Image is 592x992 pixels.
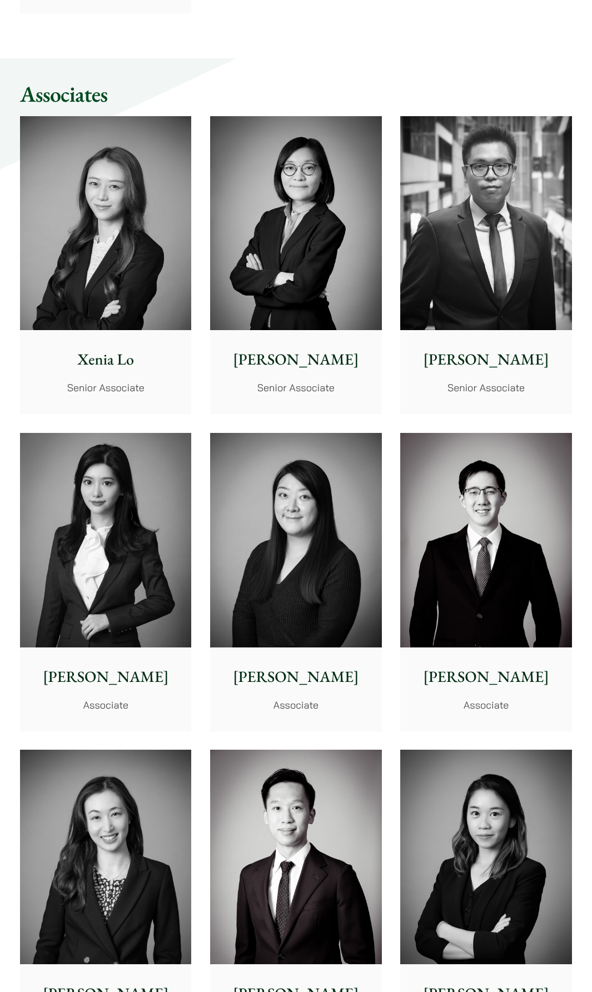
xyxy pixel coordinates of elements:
[29,665,182,689] p: [PERSON_NAME]
[409,665,563,689] p: [PERSON_NAME]
[29,697,182,712] p: Associate
[409,697,563,712] p: Associate
[219,697,372,712] p: Associate
[210,116,381,414] a: [PERSON_NAME] Senior Associate
[210,433,381,731] a: [PERSON_NAME] Associate
[219,665,372,689] p: [PERSON_NAME]
[219,348,372,371] p: [PERSON_NAME]
[409,380,563,395] p: Senior Associate
[20,433,191,647] img: Florence Yan photo
[29,348,182,371] p: Xenia Lo
[219,380,372,395] p: Senior Associate
[400,116,571,414] a: [PERSON_NAME] Senior Associate
[20,81,572,107] h2: Associates
[400,433,571,731] a: [PERSON_NAME] Associate
[20,116,191,414] a: Xenia Lo Senior Associate
[20,433,191,731] a: Florence Yan photo [PERSON_NAME] Associate
[29,380,182,395] p: Senior Associate
[409,348,563,371] p: [PERSON_NAME]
